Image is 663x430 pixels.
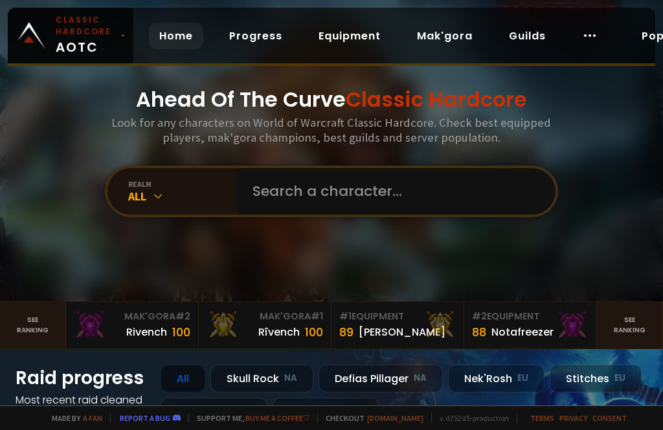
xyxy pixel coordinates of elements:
[210,365,313,392] div: Skull Rock
[128,189,237,204] div: All
[319,365,443,392] div: Defias Pillager
[317,413,423,423] span: Checkout
[100,115,564,145] h3: Look for any characters on World of Warcraft Classic Hardcore. Check best equipped players, mak'g...
[199,302,331,349] a: Mak'Gora#1Rîvench100
[517,372,528,385] small: EU
[238,405,251,418] small: NA
[367,413,423,423] a: [DOMAIN_NAME]
[273,398,379,425] div: Soulseeker
[258,324,300,340] div: Rîvench
[284,372,297,385] small: NA
[128,179,237,189] div: realm
[161,365,205,392] div: All
[16,365,145,392] h1: Raid progress
[172,323,190,341] div: 100
[175,310,190,323] span: # 2
[188,413,309,423] span: Support me,
[407,23,483,49] a: Mak'gora
[359,324,445,340] div: [PERSON_NAME]
[550,365,642,392] div: Stitches
[339,323,354,341] div: 89
[346,85,527,114] span: Classic Hardcore
[472,323,486,341] div: 88
[308,23,391,49] a: Equipment
[448,365,545,392] div: Nek'Rosh
[472,310,487,323] span: # 2
[592,413,627,423] a: Consent
[120,413,170,423] a: Report a bug
[339,310,352,323] span: # 1
[126,324,167,340] div: Rivench
[56,14,115,57] span: AOTC
[311,310,323,323] span: # 1
[305,323,323,341] div: 100
[66,302,199,349] a: Mak'Gora#2Rivench100
[614,372,625,385] small: EU
[431,413,509,423] span: v. d752d5 - production
[499,23,556,49] a: Guilds
[8,8,133,63] a: Classic HardcoreAOTC
[464,302,597,349] a: #2Equipment88Notafreezer
[491,324,554,340] div: Notafreezer
[414,372,427,385] small: NA
[530,413,554,423] a: Terms
[352,405,363,418] small: EU
[245,413,309,423] a: Buy me a coffee
[149,23,203,49] a: Home
[136,84,527,115] h1: Ahead Of The Curve
[74,310,190,323] div: Mak'Gora
[597,302,663,349] a: Seeranking
[207,310,323,323] div: Mak'Gora
[219,23,293,49] a: Progress
[331,302,464,349] a: #1Equipment89[PERSON_NAME]
[339,310,456,323] div: Equipment
[44,413,102,423] span: Made by
[56,14,115,38] small: Classic Hardcore
[245,168,540,215] input: Search a character...
[83,413,102,423] a: a fan
[472,310,589,323] div: Equipment
[559,413,587,423] a: Privacy
[161,398,267,425] div: Doomhowl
